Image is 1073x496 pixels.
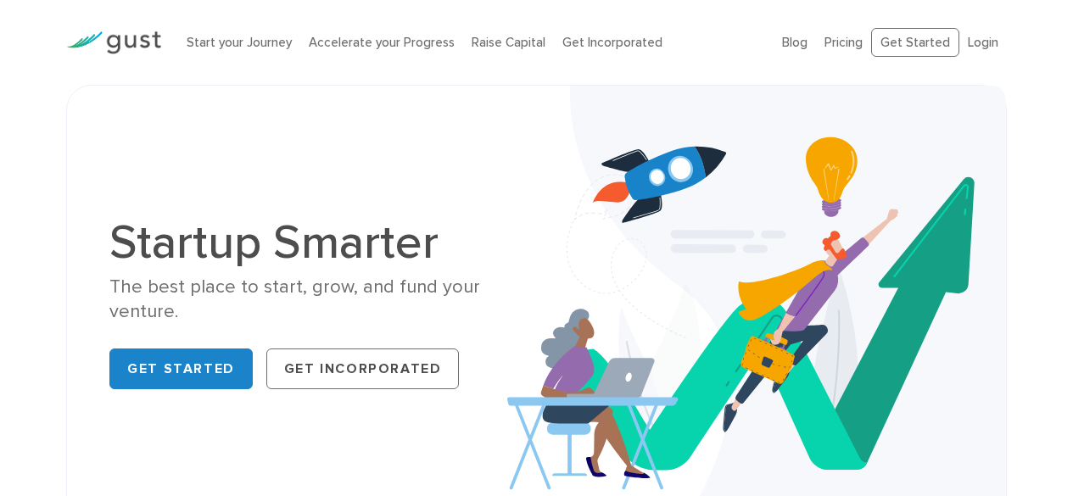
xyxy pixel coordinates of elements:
[266,348,460,389] a: Get Incorporated
[309,35,455,50] a: Accelerate your Progress
[871,28,959,58] a: Get Started
[472,35,545,50] a: Raise Capital
[782,35,808,50] a: Blog
[187,35,292,50] a: Start your Journey
[968,35,998,50] a: Login
[66,31,161,54] img: Gust Logo
[109,219,523,266] h1: Startup Smarter
[824,35,863,50] a: Pricing
[109,275,523,325] div: The best place to start, grow, and fund your venture.
[562,35,662,50] a: Get Incorporated
[109,348,253,389] a: Get Started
